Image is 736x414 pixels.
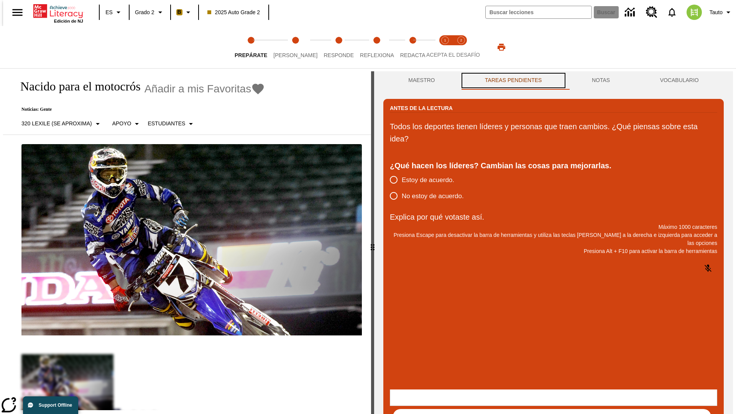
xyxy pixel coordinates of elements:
[207,8,260,16] span: 2025 Auto Grade 2
[400,52,426,58] span: Redacta
[682,2,706,22] button: Escoja un nuevo avatar
[12,107,265,112] p: Noticias: Gente
[228,26,273,68] button: Prepárate step 1 of 5
[371,71,374,414] div: Pulsa la tecla de intro o la barra espaciadora y luego presiona las flechas de derecha e izquierd...
[102,5,127,19] button: Lenguaje: ES, Selecciona un idioma
[710,8,723,16] span: Tauto
[390,223,717,231] p: Máximo 1000 caracteres
[33,3,83,23] div: Portada
[486,6,591,18] input: Buscar campo
[641,2,662,23] a: Centro de recursos, Se abrirá en una pestaña nueva.
[383,71,724,90] div: Instructional Panel Tabs
[460,71,567,90] button: TAREAS PENDIENTES
[12,79,141,94] h1: Nacido para el motocrós
[324,52,354,58] span: Responde
[145,117,199,131] button: Seleccionar estudiante
[706,5,736,19] button: Perfil/Configuración
[460,38,462,42] text: 2
[635,71,724,90] button: VOCABULARIO
[145,83,251,95] span: Añadir a mis Favoritas
[148,120,185,128] p: Estudiantes
[434,26,456,68] button: Acepta el desafío lee step 1 of 2
[699,259,717,278] button: Haga clic para activar la función de reconocimiento de voz
[23,396,78,414] button: Support Offline
[177,7,181,17] span: B
[145,82,265,95] button: Añadir a mis Favoritas - Nacido para el motocrós
[444,38,446,42] text: 1
[267,26,324,68] button: Lee step 2 of 5
[173,5,196,19] button: Boost El color de la clase es anaranjado claro. Cambiar el color de la clase.
[687,5,702,20] img: avatar image
[394,26,432,68] button: Redacta step 5 of 5
[6,1,29,24] button: Abrir el menú lateral
[132,5,168,19] button: Grado: Grado 2, Elige un grado
[390,211,717,223] p: Explica por qué votaste así.
[390,247,717,255] p: Presiona Alt + F10 para activar la barra de herramientas
[390,172,470,204] div: poll
[390,231,717,247] p: Presiona Escape para desactivar la barra de herramientas y utiliza las teclas [PERSON_NAME] a la ...
[390,104,453,112] h2: Antes de la lectura
[135,8,154,16] span: Grado 2
[18,117,105,131] button: Seleccione Lexile, 320 Lexile (Se aproxima)
[354,26,400,68] button: Reflexiona step 4 of 5
[3,71,371,410] div: reading
[402,191,464,201] span: No estoy de acuerdo.
[21,120,92,128] p: 320 Lexile (Se aproxima)
[112,120,131,128] p: Apoyo
[390,159,717,172] div: ¿Qué hacen los líderes? Cambian las cosas para mejorarlas.
[450,26,472,68] button: Acepta el desafío contesta step 2 of 2
[105,8,113,16] span: ES
[39,402,72,408] span: Support Offline
[374,71,733,414] div: activity
[273,52,317,58] span: [PERSON_NAME]
[567,71,635,90] button: NOTAS
[426,52,480,58] span: ACEPTA EL DESAFÍO
[360,52,394,58] span: Reflexiona
[620,2,641,23] a: Centro de información
[390,120,717,145] p: Todos los deportes tienen líderes y personas que traen cambios. ¿Qué piensas sobre esta idea?
[21,144,362,336] img: El corredor de motocrós James Stewart vuela por los aires en su motocicleta de montaña
[109,117,145,131] button: Tipo de apoyo, Apoyo
[402,175,454,185] span: Estoy de acuerdo.
[54,19,83,23] span: Edición de NJ
[383,71,460,90] button: Maestro
[3,6,112,13] body: Explica por qué votaste así. Máximo 1000 caracteres Presiona Alt + F10 para activar la barra de h...
[235,52,267,58] span: Prepárate
[662,2,682,22] a: Notificaciones
[317,26,360,68] button: Responde step 3 of 5
[489,40,514,54] button: Imprimir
